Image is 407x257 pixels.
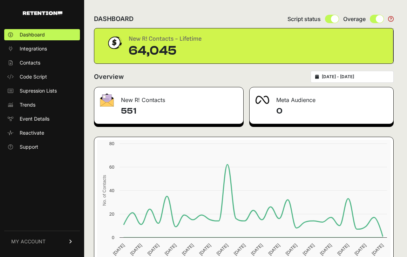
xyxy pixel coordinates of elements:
a: Reactivate [4,127,80,138]
text: [DATE] [164,243,177,256]
text: 20 [109,211,114,217]
span: Event Details [20,115,49,122]
h2: DASHBOARD [94,14,134,24]
text: [DATE] [216,243,229,256]
a: Dashboard [4,29,80,40]
a: Integrations [4,43,80,54]
text: [DATE] [129,243,143,256]
text: [DATE] [302,243,316,256]
div: New R! Contacts - Lifetime [129,34,202,44]
a: Supression Lists [4,85,80,96]
text: [DATE] [336,243,350,256]
span: Trends [20,101,35,108]
text: [DATE] [371,243,385,256]
span: Support [20,143,38,150]
text: [DATE] [267,243,281,256]
div: New R! Contacts [94,87,243,108]
a: Contacts [4,57,80,68]
img: fa-envelope-19ae18322b30453b285274b1b8af3d052b27d846a4fbe8435d1a52b978f639a2.png [100,93,114,107]
text: [DATE] [112,243,126,256]
img: dollar-coin-05c43ed7efb7bc0c12610022525b4bbbb207c7efeef5aecc26f025e68dcafac9.png [106,34,123,52]
text: [DATE] [198,243,212,256]
text: [DATE] [181,243,195,256]
span: Dashboard [20,31,45,38]
span: Reactivate [20,129,44,136]
span: Supression Lists [20,87,57,94]
text: [DATE] [147,243,160,256]
span: Code Script [20,73,47,80]
div: Meta Audience [250,87,394,108]
a: Event Details [4,113,80,124]
span: Integrations [20,45,47,52]
text: 40 [109,188,114,193]
text: 80 [109,141,114,146]
h2: Overview [94,72,124,82]
a: MY ACCOUNT [4,231,80,252]
text: No. of Contacts [102,175,107,206]
text: [DATE] [353,243,367,256]
img: fa-meta-2f981b61bb99beabf952f7030308934f19ce035c18b003e963880cc3fabeebb7.png [255,96,269,104]
div: 64,045 [129,44,202,58]
span: Script status [287,15,321,23]
text: [DATE] [233,243,246,256]
text: [DATE] [319,243,333,256]
a: Support [4,141,80,153]
text: [DATE] [250,243,264,256]
a: Trends [4,99,80,110]
text: 0 [112,235,114,240]
img: Retention.com [23,11,62,15]
h4: 551 [121,106,238,117]
span: MY ACCOUNT [11,238,46,245]
h4: 0 [276,106,388,117]
text: 60 [109,164,114,170]
span: Contacts [20,59,40,66]
text: [DATE] [284,243,298,256]
span: Overage [343,15,366,23]
a: Code Script [4,71,80,82]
